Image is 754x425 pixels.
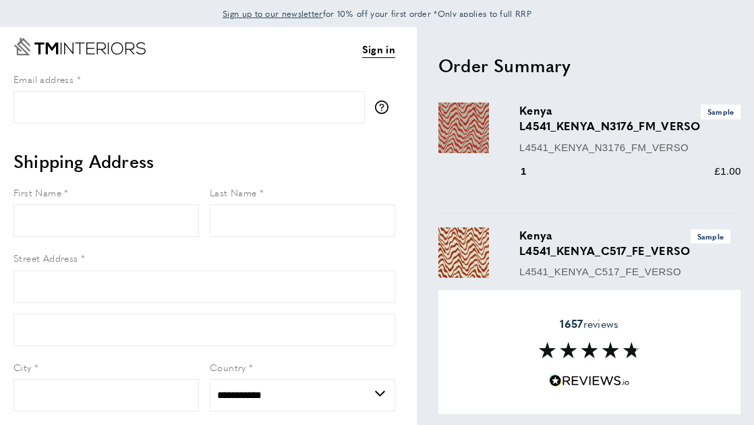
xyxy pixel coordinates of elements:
[560,317,618,331] span: reviews
[691,229,731,244] span: Sample
[549,374,630,387] img: Reviews.io 5 stars
[210,186,257,199] span: Last Name
[519,103,741,134] h3: Kenya L4541_KENYA_N3176_FM_VERSO
[13,186,61,199] span: First Name
[519,163,546,179] div: 1
[223,7,323,20] a: Sign up to our newsletter
[519,288,546,304] div: 1
[438,227,489,278] img: Kenya L4541_KENYA_C517_FE_VERSO
[13,251,78,264] span: Street Address
[560,316,583,331] strong: 1657
[519,140,741,156] p: L4541_KENYA_N3176_FM_VERSO
[13,149,395,173] h2: Shipping Address
[13,360,32,374] span: City
[701,105,741,119] span: Sample
[519,264,730,280] p: L4541_KENYA_C517_FE_VERSO
[375,101,395,114] button: More information
[539,342,640,358] img: Reviews section
[13,38,146,55] a: Go to Home page
[519,227,730,258] h3: Kenya L4541_KENYA_C517_FE_VERSO
[210,360,246,374] span: Country
[715,165,741,177] span: £1.00
[362,41,395,58] a: Sign in
[13,72,74,86] span: Email address
[438,53,741,78] h2: Order Summary
[223,7,531,20] span: for 10% off your first order *Only applies to full RRP
[438,103,489,153] img: Kenya L4541_KENYA_N3176_FM_VERSO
